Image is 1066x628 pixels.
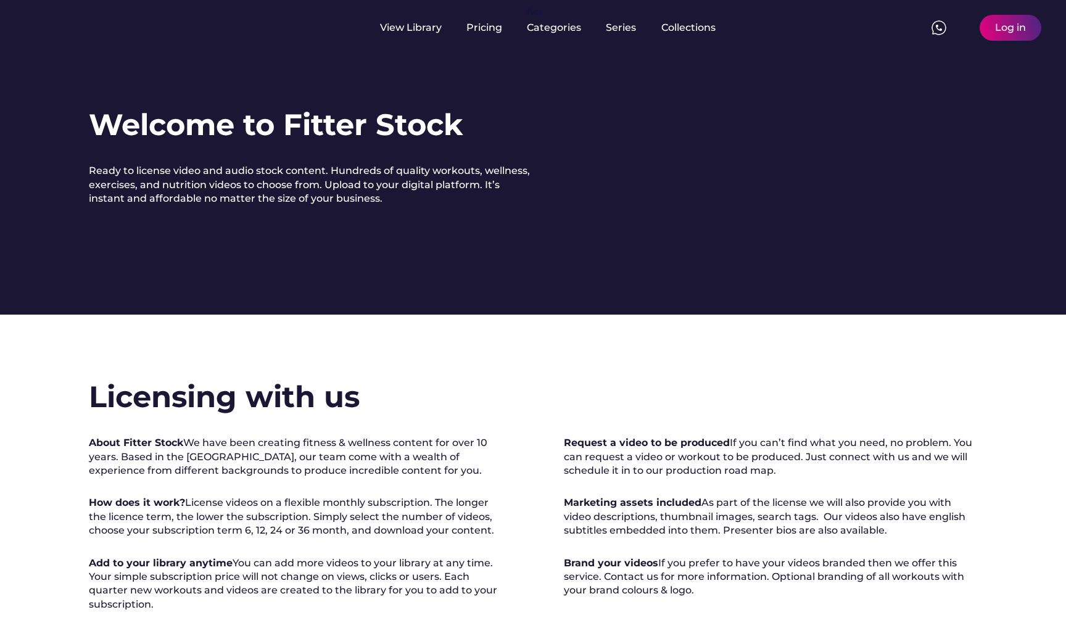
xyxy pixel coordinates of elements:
div: Log in [995,21,1026,35]
div: Pricing [466,21,502,35]
strong: Request a video to be produced [564,437,730,448]
div: As part of the license we will also provide you with video descriptions, thumbnail images, search... [564,496,977,537]
img: yH5BAEAAAAALAAAAAABAAEAAAIBRAA7 [25,14,122,39]
div: Categories [527,21,581,35]
div: Series [606,21,637,35]
img: yH5BAEAAAAALAAAAAABAAEAAAIBRAA7 [142,20,157,35]
img: yH5BAEAAAAALAAAAAABAAEAAAIBRAA7 [952,20,967,35]
strong: About Fitter Stock [89,437,183,448]
h2: Licensing with us [89,376,360,418]
strong: Add to your library anytime [89,557,233,569]
strong: Marketing assets included [564,497,701,508]
div: If you prefer to have your videos branded then we offer this service. Contact us for more informa... [564,556,977,598]
div: License videos on a flexible monthly subscription. The longer the licence term, the lower the sub... [89,496,502,537]
div: View Library [380,21,442,35]
div: fvck [527,6,543,19]
div: Collections [661,21,716,35]
div: We have been creating fitness & wellness content for over 10 years. Based in the [GEOGRAPHIC_DATA... [89,436,502,477]
div: Ready to license video and audio stock content. Hundreds of quality workouts, wellness, exercises... [89,164,533,205]
div: If you can’t find what you need, no problem. You can request a video or workout to be produced. J... [564,436,977,477]
div: You can add more videos to your library at any time. Your simple subscription price will not chan... [89,556,502,612]
strong: Brand your videos [564,557,658,569]
h1: Welcome to Fitter Stock [89,104,463,146]
img: meteor-icons_whatsapp%20%281%29.svg [932,20,946,35]
strong: How does it work? [89,497,185,508]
